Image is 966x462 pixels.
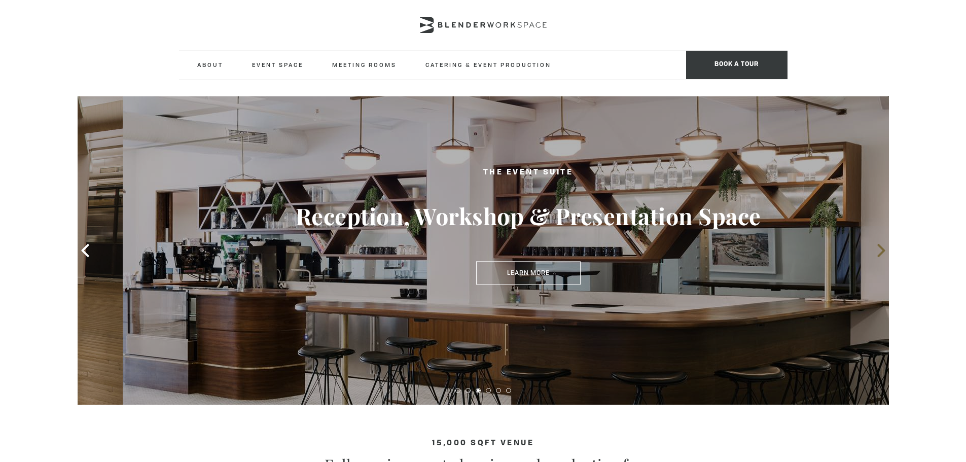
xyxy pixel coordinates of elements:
[686,51,788,79] span: Book a tour
[476,261,581,285] a: Learn More
[324,51,405,79] a: Meeting Rooms
[244,51,311,79] a: Event Space
[163,167,893,180] h2: The Event Suite
[783,332,966,462] iframe: Chat Widget
[179,439,788,448] h4: 15,000 sqft venue
[189,51,231,79] a: About
[417,51,559,79] a: Catering & Event Production
[163,202,893,231] h3: Reception, Workshop & Presentation Space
